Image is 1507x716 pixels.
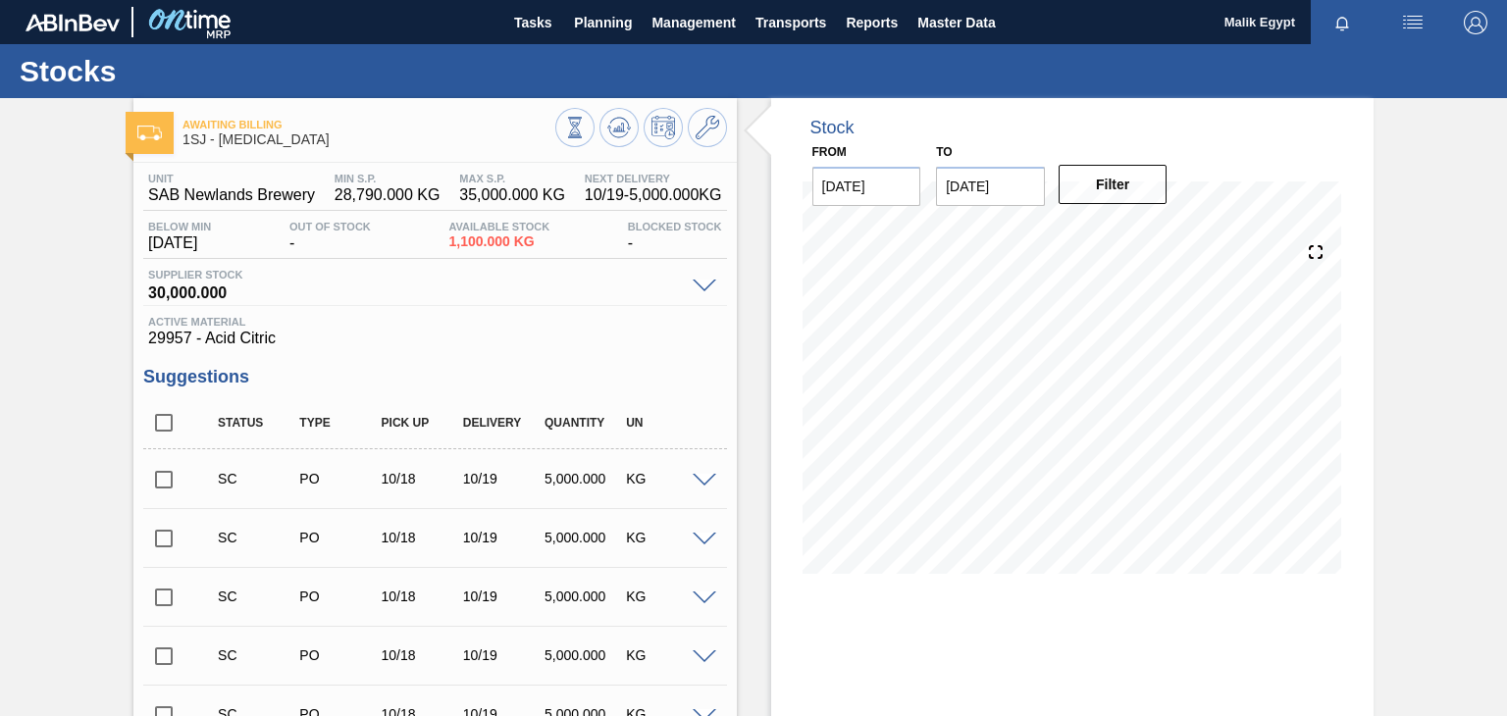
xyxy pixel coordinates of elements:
div: Purchase order [294,471,384,486]
div: UN [621,416,710,430]
span: Below Min [148,221,211,232]
span: Supplier Stock [148,269,682,281]
span: MAX S.P. [459,173,565,184]
div: 5,000.000 [540,530,629,545]
span: Transports [755,11,826,34]
div: Type [294,416,384,430]
input: mm/dd/yyyy [812,167,921,206]
div: KG [621,530,710,545]
img: TNhmsLtSVTkK8tSr43FrP2fwEKptu5GPRR3wAAAABJRU5ErkJggg== [26,14,120,31]
button: Stocks Overview [555,108,595,147]
div: Status [213,416,302,430]
div: Purchase order [294,588,384,604]
div: 10/19/2025 [458,530,547,545]
span: Awaiting Billing [182,119,554,130]
span: Blocked Stock [628,221,722,232]
div: Suggestion Created [213,471,302,486]
span: Management [651,11,736,34]
img: Ícone [137,126,162,140]
div: Purchase order [294,647,384,663]
div: Suggestion Created [213,588,302,604]
button: Schedule Inventory [644,108,683,147]
button: Go to Master Data / General [688,108,727,147]
button: Filter [1059,165,1168,204]
span: Planning [574,11,632,34]
span: 28,790.000 KG [335,186,441,204]
div: Stock [810,118,855,138]
div: Suggestion Created [213,530,302,545]
div: Delivery [458,416,547,430]
span: [DATE] [148,234,211,252]
div: - [285,221,376,252]
div: 5,000.000 [540,588,629,604]
label: From [812,145,847,159]
span: Next Delivery [585,173,722,184]
div: KG [621,588,710,604]
button: Notifications [1311,9,1374,36]
div: Purchase order [294,530,384,545]
button: Update Chart [599,108,639,147]
span: 35,000.000 KG [459,186,565,204]
span: 1SJ - Citric Acid [182,132,554,147]
span: Reports [846,11,898,34]
span: Active Material [148,316,721,328]
div: 10/18/2025 [377,530,466,545]
span: 1,100.000 KG [448,234,549,249]
span: 29957 - Acid Citric [148,330,721,347]
div: 5,000.000 [540,647,629,663]
h3: Suggestions [143,367,726,387]
div: 10/18/2025 [377,471,466,486]
img: Logout [1464,11,1487,34]
div: Quantity [540,416,629,430]
div: KG [621,471,710,486]
input: mm/dd/yyyy [936,167,1045,206]
span: Out Of Stock [289,221,371,232]
div: Suggestion Created [213,647,302,663]
img: userActions [1401,11,1425,34]
div: 10/18/2025 [377,647,466,663]
span: 30,000.000 [148,281,682,300]
div: 10/19/2025 [458,588,547,604]
span: Master Data [917,11,995,34]
div: 10/18/2025 [377,588,466,604]
div: Pick up [377,416,466,430]
div: - [623,221,727,252]
span: Unit [148,173,315,184]
div: 5,000.000 [540,471,629,486]
div: KG [621,647,710,663]
label: to [936,145,952,159]
div: 10/19/2025 [458,647,547,663]
div: 10/19/2025 [458,471,547,486]
span: Available Stock [448,221,549,232]
span: 10/19 - 5,000.000 KG [585,186,722,204]
span: SAB Newlands Brewery [148,186,315,204]
span: Tasks [511,11,554,34]
h1: Stocks [20,60,368,82]
span: MIN S.P. [335,173,441,184]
